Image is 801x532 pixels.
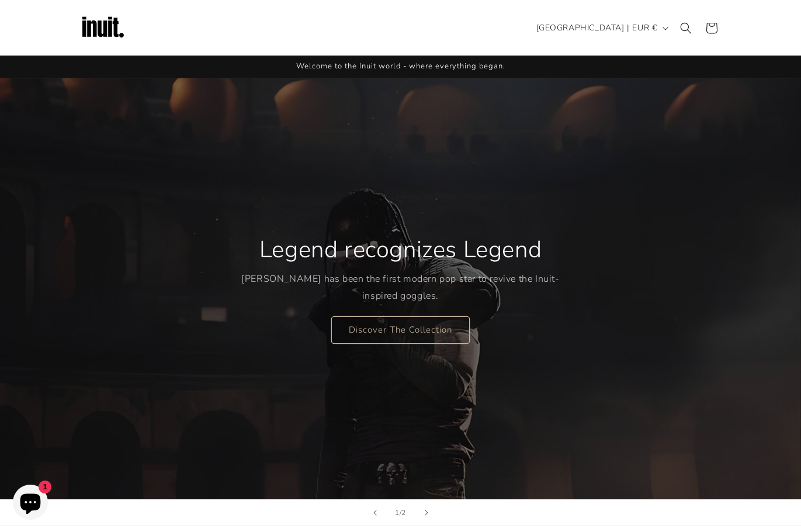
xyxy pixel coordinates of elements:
span: / [400,507,402,519]
span: 1 [395,507,400,519]
inbox-online-store-chat: Shopify online store chat [9,485,51,523]
button: Next slide [414,500,439,526]
span: 2 [401,507,406,519]
div: Announcement [79,56,722,78]
span: Welcome to the Inuit world - where everything began. [296,61,505,71]
button: [GEOGRAPHIC_DATA] | EUR € [529,17,673,39]
a: Discover The Collection [331,316,470,343]
img: Inuit Logo [79,5,126,51]
button: Previous slide [362,500,388,526]
h2: Legend recognizes Legend [259,234,542,265]
span: [GEOGRAPHIC_DATA] | EUR € [536,22,657,34]
summary: Search [673,15,699,41]
p: [PERSON_NAME] has been the first modern pop star to revive the Inuit-inspired goggles. [241,271,560,305]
